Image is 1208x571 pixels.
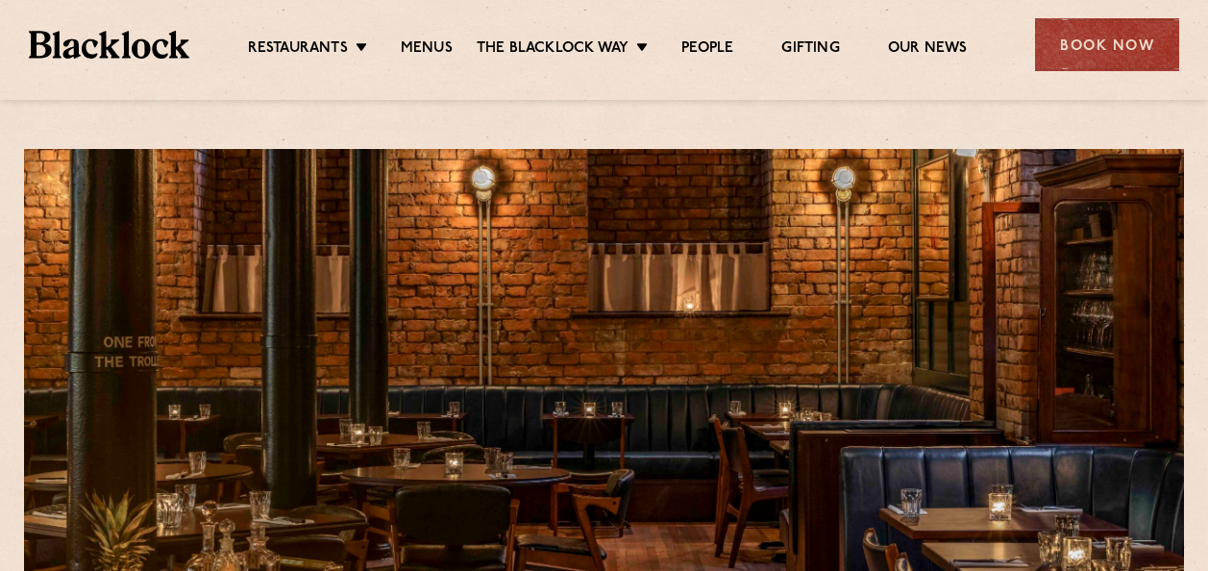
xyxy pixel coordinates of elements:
a: The Blacklock Way [477,39,629,61]
a: Gifting [781,39,839,61]
a: People [681,39,733,61]
a: Menus [401,39,453,61]
div: Book Now [1035,18,1179,71]
img: BL_Textured_Logo-footer-cropped.svg [29,31,189,58]
a: Restaurants [248,39,348,61]
a: Our News [888,39,968,61]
